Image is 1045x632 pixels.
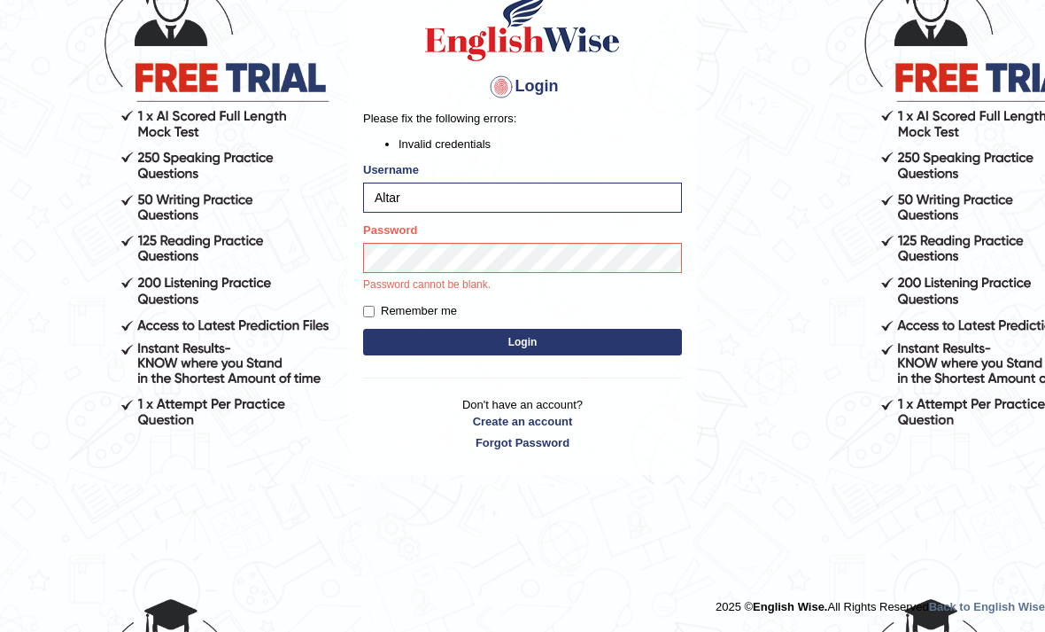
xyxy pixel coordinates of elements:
strong: English Wise. [753,600,827,613]
a: Forgot Password [363,434,682,451]
a: Create an account [363,413,682,430]
label: Password [363,222,417,238]
div: 2025 © All Rights Reserved [716,589,1045,615]
label: Remember me [363,302,457,320]
h4: Login [363,73,682,101]
p: Don't have an account? [363,396,682,451]
button: Login [363,329,682,355]
li: Invalid credentials [399,136,682,152]
a: Back to English Wise [929,600,1045,613]
p: Please fix the following errors: [363,110,682,127]
input: Remember me [363,306,375,317]
p: Password cannot be blank. [363,277,682,293]
label: Username [363,161,419,178]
